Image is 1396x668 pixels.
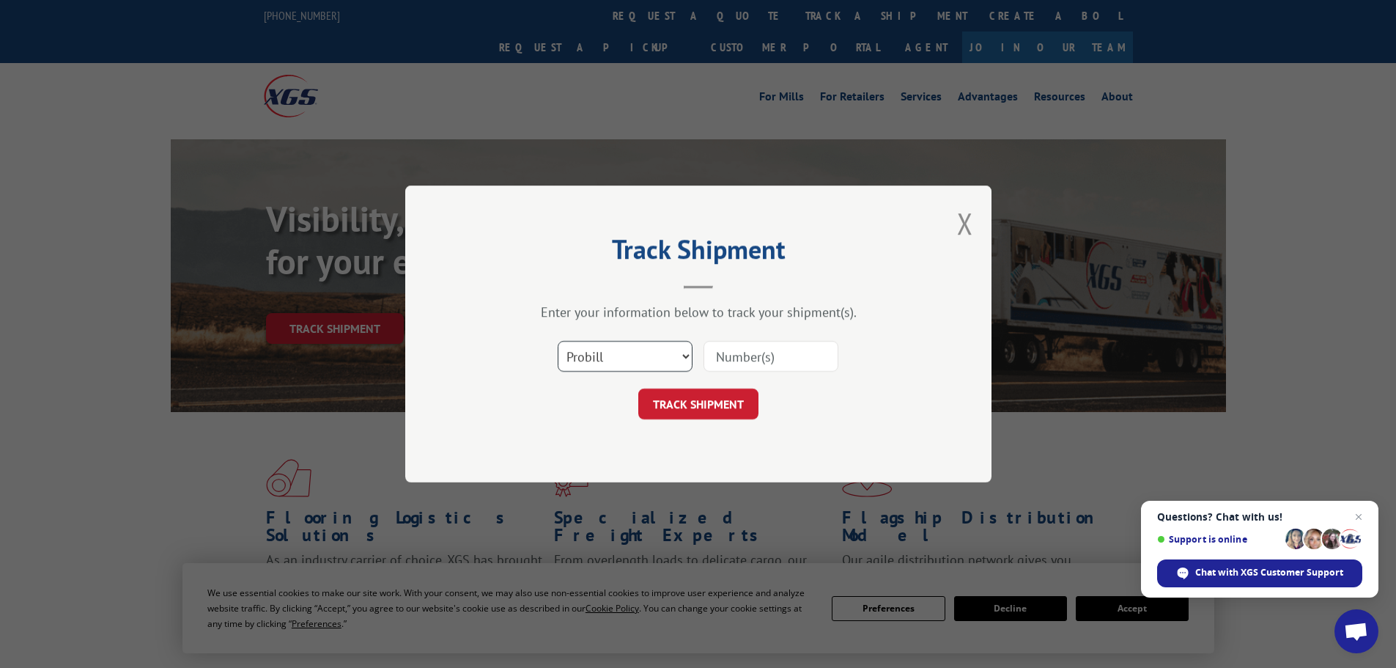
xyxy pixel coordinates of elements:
[638,389,758,419] button: TRACK SHIPMENT
[1334,609,1378,653] div: Open chat
[479,304,918,320] div: Enter your information below to track your shipment(s).
[703,341,838,372] input: Number(s)
[957,204,973,243] button: Close modal
[1350,508,1367,526] span: Close chat
[1157,534,1280,545] span: Support is online
[1157,511,1362,523] span: Questions? Chat with us!
[1157,559,1362,587] div: Chat with XGS Customer Support
[479,239,918,267] h2: Track Shipment
[1195,566,1343,579] span: Chat with XGS Customer Support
